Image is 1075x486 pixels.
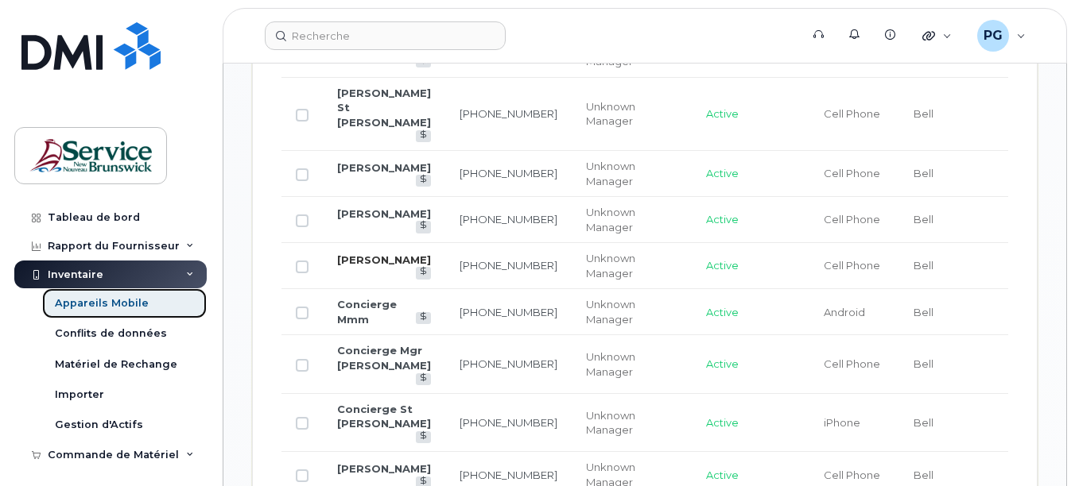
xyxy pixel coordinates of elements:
[914,259,933,272] span: Bell
[460,306,557,318] a: [PHONE_NUMBER]
[586,408,677,438] div: Unknown Manager
[586,99,677,129] div: Unknown Manager
[460,357,557,370] a: [PHONE_NUMBER]
[914,416,933,429] span: Bell
[914,469,933,481] span: Bell
[416,175,431,187] a: View Last Bill
[416,431,431,443] a: View Last Bill
[914,213,933,226] span: Bell
[337,344,431,372] a: Concierge Mgr [PERSON_NAME]
[706,259,739,272] span: Active
[824,107,880,120] span: Cell Phone
[914,107,933,120] span: Bell
[416,373,431,385] a: View Last Bill
[586,297,677,326] div: Unknown Manager
[966,20,1037,52] div: Pelletier, Geneviève (DSF-NO)
[460,213,557,226] a: [PHONE_NUMBER]
[337,207,431,220] a: [PERSON_NAME]
[337,87,431,129] a: [PERSON_NAME] St [PERSON_NAME]
[265,21,506,50] input: Recherche
[706,306,739,318] span: Active
[824,306,865,318] span: Android
[824,416,860,429] span: iPhone
[337,462,431,475] a: [PERSON_NAME]
[416,221,431,233] a: View Last Bill
[911,20,963,52] div: Liens rapides
[460,259,557,272] a: [PHONE_NUMBER]
[416,312,431,324] a: View Last Bill
[706,469,739,481] span: Active
[824,469,880,481] span: Cell Phone
[824,357,880,370] span: Cell Phone
[586,159,677,188] div: Unknown Manager
[586,205,677,234] div: Unknown Manager
[914,357,933,370] span: Bell
[337,298,397,326] a: Concierge Mmm
[586,349,677,379] div: Unknown Manager
[914,306,933,318] span: Bell
[824,167,880,179] span: Cell Phone
[586,251,677,280] div: Unknown Manager
[984,26,1003,45] span: PG
[460,469,557,481] a: [PHONE_NUMBER]
[337,403,431,430] a: Concierge St [PERSON_NAME]
[337,161,431,174] a: [PERSON_NAME]
[337,253,431,266] a: [PERSON_NAME]
[706,213,739,226] span: Active
[416,267,431,279] a: View Last Bill
[914,167,933,179] span: Bell
[706,167,739,179] span: Active
[460,107,557,120] a: [PHONE_NUMBER]
[460,416,557,429] a: [PHONE_NUMBER]
[460,167,557,179] a: [PHONE_NUMBER]
[416,130,431,142] a: View Last Bill
[706,357,739,370] span: Active
[706,107,739,120] span: Active
[706,416,739,429] span: Active
[824,213,880,226] span: Cell Phone
[824,259,880,272] span: Cell Phone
